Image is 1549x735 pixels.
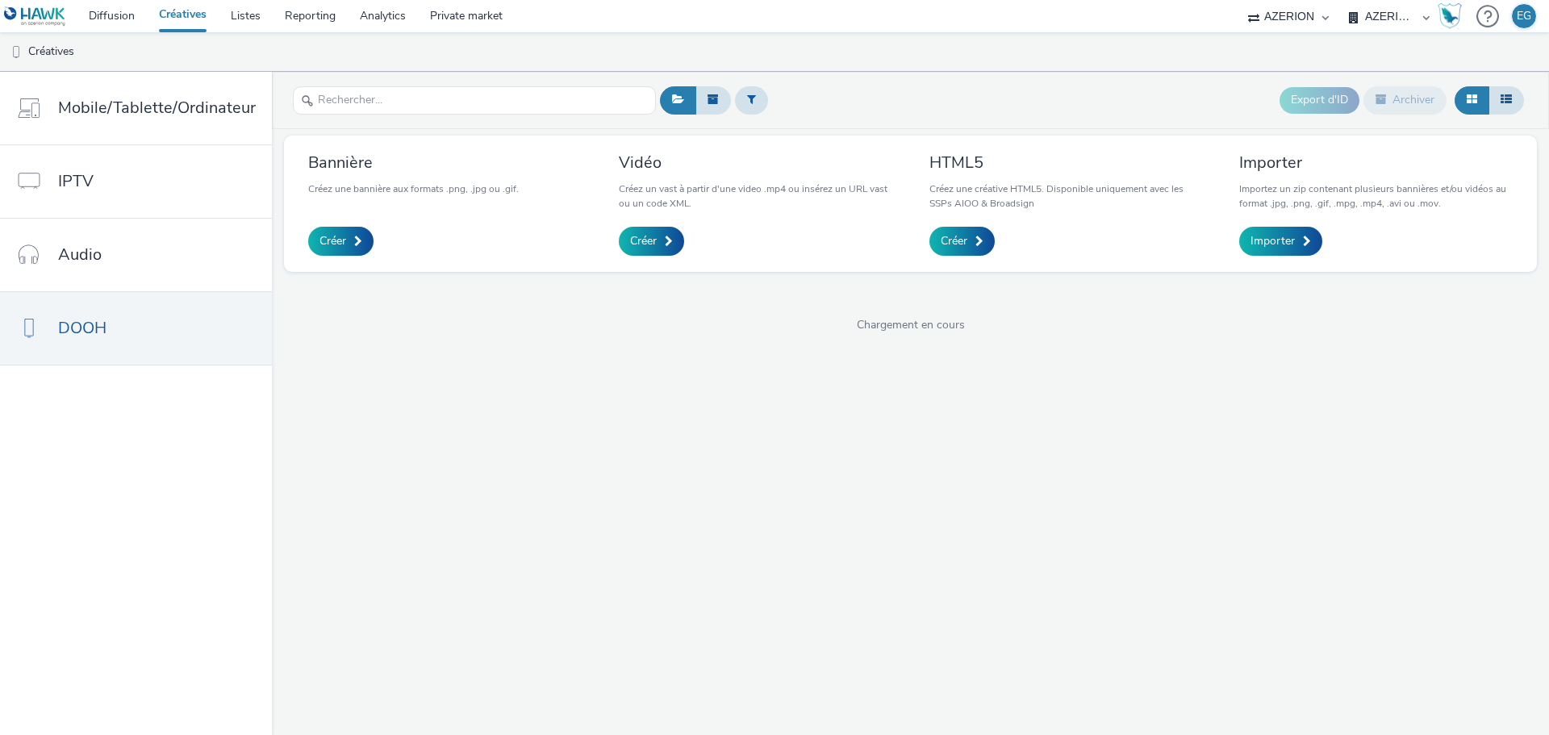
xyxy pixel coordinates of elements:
p: Créez un vast à partir d'une video .mp4 ou insérez un URL vast ou un code XML. [619,182,892,211]
span: Créer [941,233,967,249]
button: Archiver [1363,86,1447,114]
button: Export d'ID [1280,87,1359,113]
a: Importer [1239,227,1322,256]
span: Importer [1250,233,1295,249]
a: Créer [929,227,995,256]
div: EG [1517,4,1531,28]
button: Grille [1455,86,1489,114]
span: Chargement en cours [272,317,1549,333]
h3: Vidéo [619,152,892,173]
img: undefined Logo [4,6,66,27]
p: Créez une bannière aux formats .png, .jpg ou .gif. [308,182,519,196]
span: Audio [58,243,102,266]
p: Créez une créative HTML5. Disponible uniquement avec les SSPs AIOO & Broadsign [929,182,1203,211]
p: Importez un zip contenant plusieurs bannières et/ou vidéos au format .jpg, .png, .gif, .mpg, .mp4... [1239,182,1513,211]
span: DOOH [58,316,106,340]
h3: Importer [1239,152,1513,173]
a: Créer [308,227,374,256]
h3: Bannière [308,152,519,173]
h3: HTML5 [929,152,1203,173]
span: Mobile/Tablette/Ordinateur [58,96,256,119]
span: Créer [630,233,657,249]
span: Créer [319,233,346,249]
button: Liste [1488,86,1524,114]
img: dooh [8,44,24,61]
img: Hawk Academy [1438,3,1462,29]
a: Hawk Academy [1438,3,1468,29]
input: Rechercher... [293,86,656,115]
a: Créer [619,227,684,256]
span: IPTV [58,169,94,193]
